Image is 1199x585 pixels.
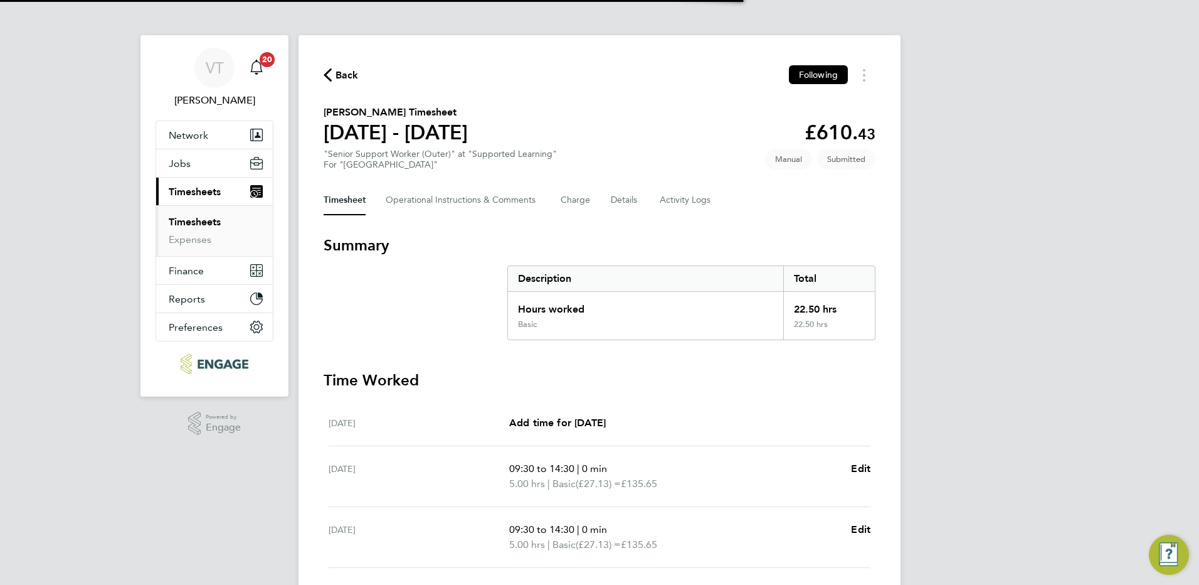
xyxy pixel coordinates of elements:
[577,463,579,475] span: |
[582,523,607,535] span: 0 min
[324,149,557,170] div: "Senior Support Worker (Outer)" at "Supported Learning"
[851,522,870,537] a: Edit
[156,178,273,205] button: Timesheets
[156,93,273,108] span: Victoria Ticehurst
[324,185,366,215] button: Timesheet
[509,463,574,475] span: 09:30 to 14:30
[552,476,576,491] span: Basic
[552,537,576,552] span: Basic
[169,265,204,277] span: Finance
[324,67,359,83] button: Back
[156,149,273,177] button: Jobs
[783,319,875,340] div: 22.50 hrs
[206,60,224,76] span: VT
[508,292,783,319] div: Hours worked
[324,235,875,255] h3: Summary
[181,354,248,374] img: ncclondon-logo-retina.png
[509,478,545,490] span: 5.00 hrs
[621,478,657,490] span: £135.65
[324,159,557,170] div: For "[GEOGRAPHIC_DATA]"
[335,68,359,83] span: Back
[188,412,241,436] a: Powered byEngage
[169,216,221,228] a: Timesheets
[576,478,621,490] span: (£27.13) =
[509,523,574,535] span: 09:30 to 14:30
[817,149,875,169] span: This timesheet is Submitted.
[206,412,241,422] span: Powered by
[329,522,509,552] div: [DATE]
[509,417,606,429] span: Add time for [DATE]
[799,69,838,80] span: Following
[324,370,875,390] h3: Time Worked
[576,539,621,550] span: (£27.13) =
[260,52,275,67] span: 20
[156,205,273,256] div: Timesheets
[329,461,509,491] div: [DATE]
[547,478,550,490] span: |
[518,319,537,330] div: Basic
[621,539,657,550] span: £135.65
[577,523,579,535] span: |
[156,354,273,374] a: Go to home page
[169,233,211,245] a: Expenses
[206,422,241,433] span: Engage
[169,293,205,305] span: Reports
[140,35,288,397] nav: Main navigation
[386,185,541,215] button: Operational Instructions & Comments
[324,105,468,120] h2: [PERSON_NAME] Timesheet
[329,416,509,431] div: [DATE]
[169,186,221,198] span: Timesheets
[853,65,875,85] button: Timesheets Menu
[156,121,273,149] button: Network
[156,313,273,341] button: Preferences
[169,129,208,141] span: Network
[507,266,875,340] div: Summary
[851,523,870,535] span: Edit
[805,121,875,144] app-decimal: £610.
[509,416,606,431] a: Add time for [DATE]
[783,266,875,291] div: Total
[851,461,870,476] a: Edit
[244,48,269,88] a: 20
[561,185,591,215] button: Charge
[169,321,223,333] span: Preferences
[508,266,783,291] div: Description
[169,158,191,169] span: Jobs
[611,185,640,215] button: Details
[851,463,870,475] span: Edit
[765,149,812,169] span: This timesheet was manually created.
[660,185,712,215] button: Activity Logs
[156,285,273,313] button: Reports
[547,539,550,550] span: |
[156,48,273,108] a: VT[PERSON_NAME]
[582,463,607,475] span: 0 min
[789,65,848,84] button: Following
[1149,535,1189,575] button: Engage Resource Center
[324,120,468,145] h1: [DATE] - [DATE]
[509,539,545,550] span: 5.00 hrs
[156,257,273,284] button: Finance
[858,125,875,143] span: 43
[783,292,875,319] div: 22.50 hrs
